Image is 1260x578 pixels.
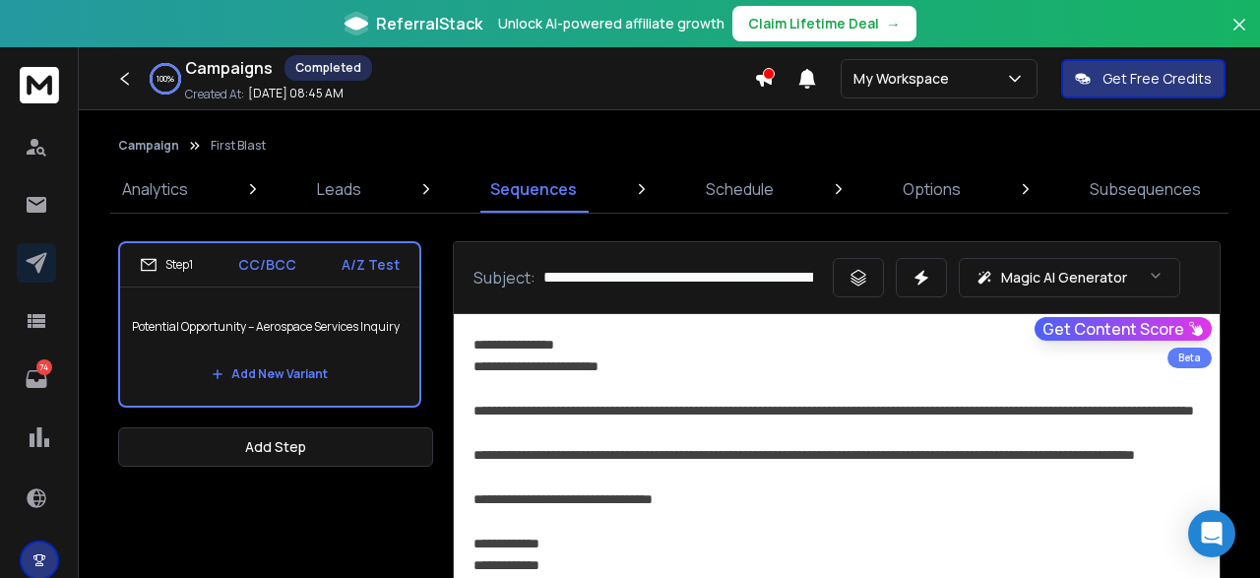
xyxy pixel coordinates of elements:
p: Potential Opportunity – Aerospace Services Inquiry [132,299,408,354]
li: Step1CC/BCCA/Z TestPotential Opportunity – Aerospace Services InquiryAdd New Variant [118,241,421,408]
p: A/Z Test [342,255,400,275]
div: Beta [1167,348,1212,368]
div: Completed [284,55,372,81]
p: Sequences [490,177,577,201]
h1: Campaigns [185,56,273,80]
button: Campaign [118,138,179,154]
p: Leads [317,177,361,201]
span: ReferralStack [376,12,482,35]
button: Get Content Score [1035,317,1212,341]
a: 74 [17,359,56,399]
a: Subsequences [1078,165,1213,213]
p: My Workspace [853,69,957,89]
a: Options [891,165,973,213]
p: Subject: [473,266,535,289]
p: Options [903,177,961,201]
p: 74 [36,359,52,375]
p: 100 % [157,73,174,85]
p: Subsequences [1090,177,1201,201]
button: Add Step [118,427,433,467]
div: Step 1 [140,256,193,274]
button: Magic AI Generator [959,258,1180,297]
p: CC/BCC [238,255,296,275]
button: Close banner [1227,12,1252,59]
p: Analytics [122,177,188,201]
p: Schedule [706,177,774,201]
button: Claim Lifetime Deal→ [732,6,916,41]
a: Leads [305,165,373,213]
div: Open Intercom Messenger [1188,510,1235,557]
p: First Blast [211,138,266,154]
button: Add New Variant [196,354,344,394]
p: Unlock AI-powered affiliate growth [498,14,724,33]
span: → [887,14,901,33]
p: Get Free Credits [1102,69,1212,89]
button: Get Free Credits [1061,59,1226,98]
a: Analytics [110,165,200,213]
p: Created At: [185,87,244,102]
p: Magic AI Generator [1001,268,1127,288]
p: [DATE] 08:45 AM [248,86,344,101]
a: Schedule [694,165,786,213]
a: Sequences [478,165,589,213]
